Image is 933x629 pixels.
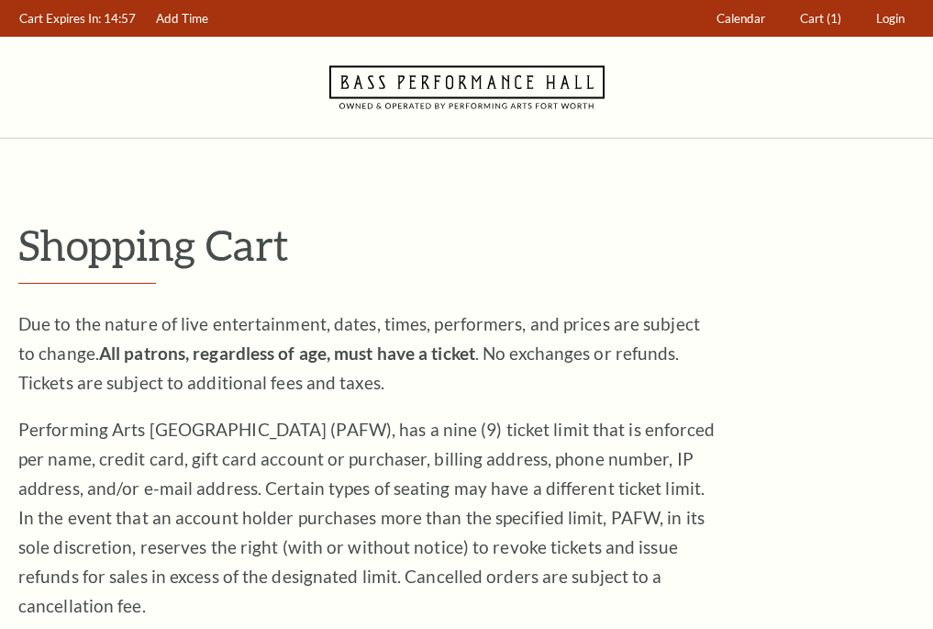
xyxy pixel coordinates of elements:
[18,415,716,621] p: Performing Arts [GEOGRAPHIC_DATA] (PAFW), has a nine (9) ticket limit that is enforced per name, ...
[18,221,915,268] p: Shopping Cart
[876,11,905,26] span: Login
[19,11,101,26] span: Cart Expires In:
[800,11,824,26] span: Cart
[148,1,217,37] a: Add Time
[99,343,475,364] strong: All patrons, regardless of age, must have a ticket
[708,1,774,37] a: Calendar
[104,11,136,26] span: 14:57
[716,11,765,26] span: Calendar
[792,1,850,37] a: Cart (1)
[868,1,914,37] a: Login
[18,313,700,393] span: Due to the nature of live entertainment, dates, times, performers, and prices are subject to chan...
[827,11,841,26] span: (1)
